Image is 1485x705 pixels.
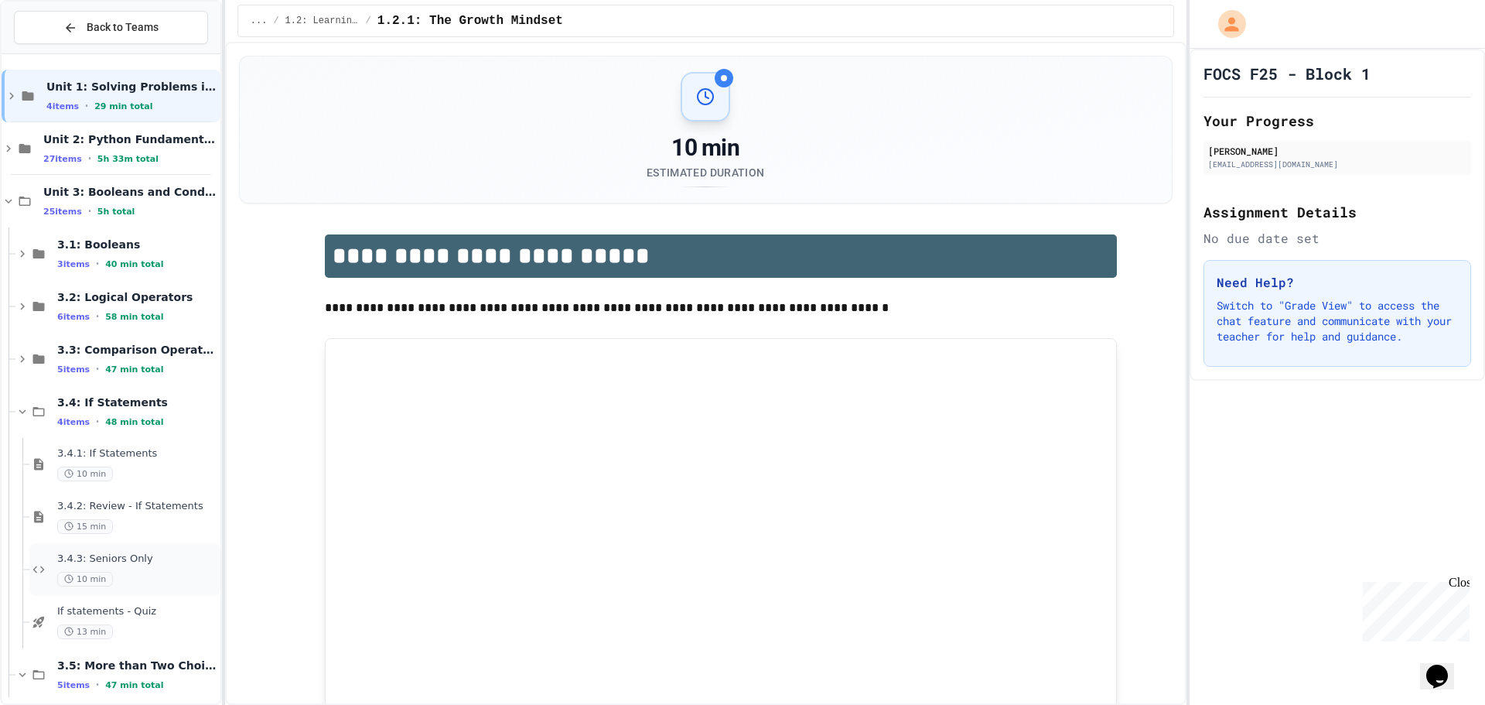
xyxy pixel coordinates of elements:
[57,659,217,672] span: 3.5: More than Two Choices
[366,15,371,27] span: /
[57,447,217,460] span: 3.4.1: If Statements
[647,165,764,180] div: Estimated Duration
[46,80,217,94] span: Unit 1: Solving Problems in Computer Science
[105,364,163,375] span: 47 min total
[6,6,107,98] div: Chat with us now!Close
[285,15,360,27] span: 1.2: Learning to Solve Hard Problems
[1420,643,1470,690] iframe: chat widget
[57,395,217,409] span: 3.4: If Statements
[88,152,91,165] span: •
[43,132,217,146] span: Unit 2: Python Fundamentals
[57,467,113,481] span: 10 min
[85,100,88,112] span: •
[46,101,79,111] span: 4 items
[97,154,159,164] span: 5h 33m total
[57,417,90,427] span: 4 items
[57,605,217,618] span: If statements - Quiz
[57,364,90,375] span: 5 items
[57,238,217,252] span: 3.1: Booleans
[88,205,91,217] span: •
[1203,229,1471,248] div: No due date set
[57,553,217,566] span: 3.4.3: Seniors Only
[273,15,278,27] span: /
[1217,298,1458,344] p: Switch to "Grade View" to access the chat feature and communicate with your teacher for help and ...
[105,312,163,322] span: 58 min total
[57,500,217,513] span: 3.4.2: Review - If Statements
[1357,576,1470,642] iframe: chat widget
[1217,273,1458,292] h3: Need Help?
[57,572,113,587] span: 10 min
[57,312,90,322] span: 6 items
[105,680,163,690] span: 47 min total
[97,207,135,217] span: 5h total
[57,680,90,690] span: 5 items
[57,343,217,357] span: 3.3: Comparison Operators
[377,12,563,30] span: 1.2.1: The Growth Mindset
[251,15,268,27] span: ...
[43,154,82,164] span: 27 items
[105,417,163,427] span: 48 min total
[57,290,217,304] span: 3.2: Logical Operators
[647,134,764,162] div: 10 min
[1203,110,1471,132] h2: Your Progress
[57,519,113,534] span: 15 min
[1202,6,1250,42] div: My Account
[94,101,152,111] span: 29 min total
[96,258,99,270] span: •
[14,11,208,44] button: Back to Teams
[1208,159,1466,170] div: [EMAIL_ADDRESS][DOMAIN_NAME]
[96,679,99,691] span: •
[43,185,217,199] span: Unit 3: Booleans and Conditionals
[57,625,113,639] span: 13 min
[57,259,90,269] span: 3 items
[96,310,99,323] span: •
[96,416,99,428] span: •
[87,19,159,36] span: Back to Teams
[105,259,163,269] span: 40 min total
[1203,63,1371,84] h1: FOCS F25 - Block 1
[1203,201,1471,223] h2: Assignment Details
[96,363,99,375] span: •
[1208,144,1466,158] div: [PERSON_NAME]
[43,207,82,217] span: 25 items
